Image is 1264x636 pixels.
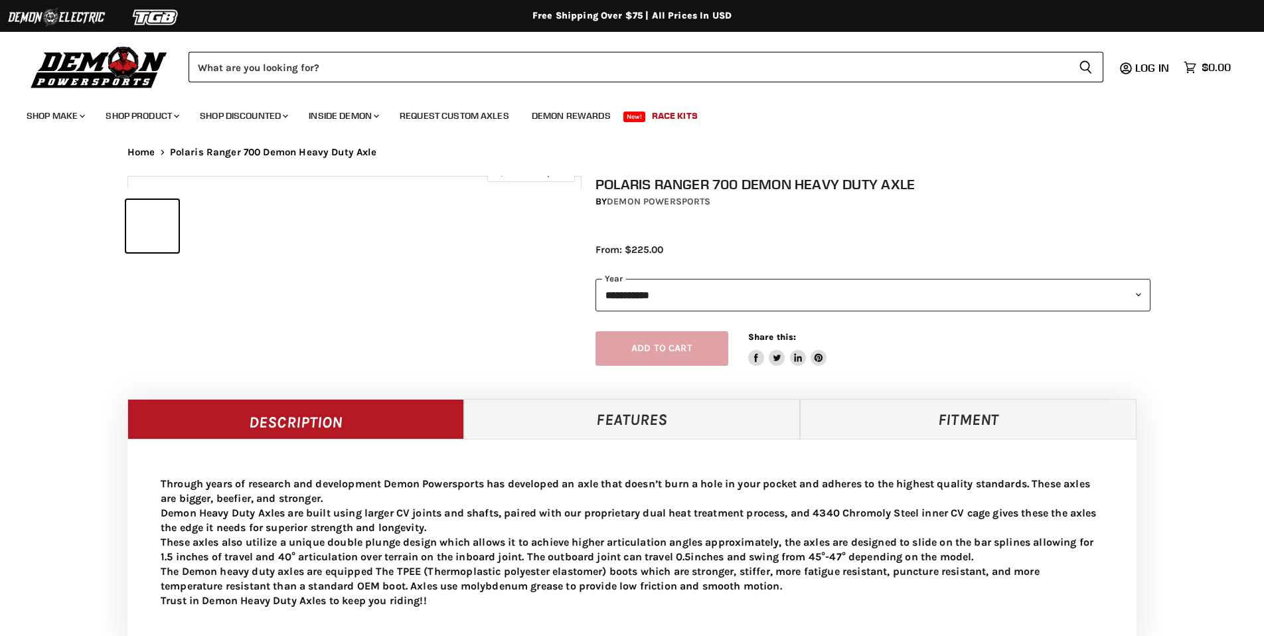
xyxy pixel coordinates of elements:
[127,147,155,158] a: Home
[17,97,1227,129] ul: Main menu
[101,10,1163,22] div: Free Shipping Over $75 | All Prices In USD
[642,102,708,129] a: Race Kits
[595,244,663,256] span: From: $225.00
[595,195,1150,209] div: by
[7,5,106,30] img: Demon Electric Logo 2
[1202,61,1231,74] span: $0.00
[1177,58,1237,77] a: $0.00
[295,200,348,252] button: IMAGE thumbnail
[1135,61,1169,74] span: Log in
[183,200,235,252] button: IMAGE thumbnail
[390,102,519,129] a: Request Custom Axles
[161,477,1103,608] p: Through years of research and development Demon Powersports has developed an axle that doesn’t bu...
[106,5,206,30] img: TGB Logo 2
[623,112,646,122] span: New!
[748,332,796,342] span: Share this:
[1068,52,1103,82] button: Search
[189,52,1103,82] form: Product
[239,200,291,252] button: IMAGE thumbnail
[17,102,93,129] a: Shop Make
[299,102,387,129] a: Inside Demon
[190,102,296,129] a: Shop Discounted
[595,176,1150,193] h1: Polaris Ranger 700 Demon Heavy Duty Axle
[27,43,172,90] img: Demon Powersports
[464,399,801,439] a: Features
[126,200,179,252] button: IMAGE thumbnail
[800,399,1137,439] a: Fitment
[607,196,710,207] a: Demon Powersports
[101,147,1163,158] nav: Breadcrumbs
[595,279,1150,311] select: year
[748,331,827,366] aside: Share this:
[1129,62,1177,74] a: Log in
[127,399,464,439] a: Description
[170,147,377,158] span: Polaris Ranger 700 Demon Heavy Duty Axle
[522,102,621,129] a: Demon Rewards
[96,102,187,129] a: Shop Product
[189,52,1068,82] input: Search
[494,167,568,177] span: Click to expand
